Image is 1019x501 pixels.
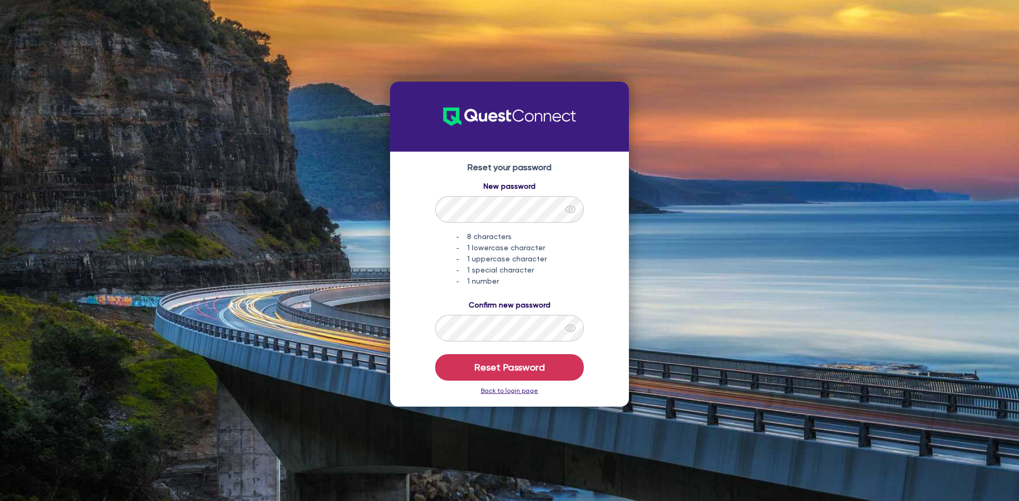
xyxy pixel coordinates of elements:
[565,204,576,215] span: eye
[565,323,576,333] span: eye
[469,300,550,311] label: Confirm new password
[443,89,576,145] img: QuestConnect-Logo-new.701b7011.svg
[483,181,536,192] label: New password
[456,276,584,287] li: 1 number
[401,162,618,172] h4: Reset your password
[456,265,584,276] li: 1 special character
[481,387,538,394] a: Back to login page
[435,354,584,381] button: Reset Password
[456,231,584,242] li: 8 characters
[456,242,584,253] li: 1 lowercase character
[456,253,584,265] li: 1 uppercase character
